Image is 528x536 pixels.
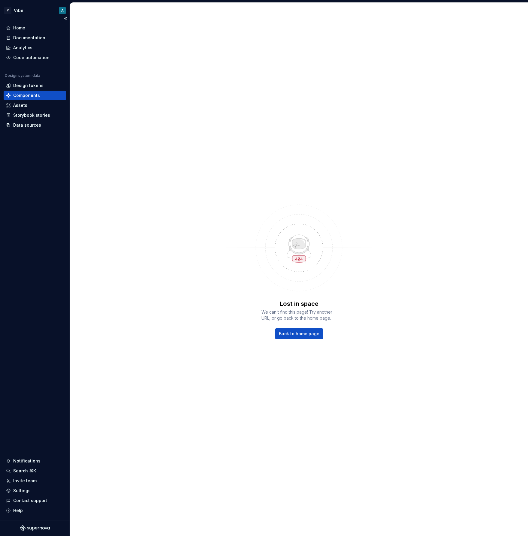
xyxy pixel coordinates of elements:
[13,35,45,41] div: Documentation
[4,110,66,120] a: Storybook stories
[4,43,66,53] a: Analytics
[4,496,66,505] button: Contact support
[13,45,32,51] div: Analytics
[61,8,64,13] div: A
[4,7,11,14] div: V
[13,488,31,494] div: Settings
[4,23,66,33] a: Home
[13,458,41,464] div: Notifications
[4,33,66,43] a: Documentation
[4,456,66,466] button: Notifications
[4,476,66,486] a: Invite team
[261,309,336,321] span: We can’t find this page! Try another URL, or go back to the home page.
[13,112,50,118] div: Storybook stories
[13,102,27,108] div: Assets
[13,507,23,513] div: Help
[275,328,323,339] a: Back to home page
[13,55,50,61] div: Code automation
[13,478,37,484] div: Invite team
[279,331,319,337] span: Back to home page
[4,506,66,515] button: Help
[5,73,40,78] div: Design system data
[14,8,23,14] div: Vibe
[4,466,66,476] button: Search ⌘K
[4,486,66,495] a: Settings
[4,53,66,62] a: Code automation
[13,468,36,474] div: Search ⌘K
[1,4,68,17] button: VVibeA
[4,91,66,100] a: Components
[4,120,66,130] a: Data sources
[13,83,44,89] div: Design tokens
[61,14,70,23] button: Collapse sidebar
[20,525,50,531] svg: Supernova Logo
[4,101,66,110] a: Assets
[13,498,47,504] div: Contact support
[13,25,25,31] div: Home
[4,81,66,90] a: Design tokens
[13,122,41,128] div: Data sources
[13,92,40,98] div: Components
[280,300,318,308] p: Lost in space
